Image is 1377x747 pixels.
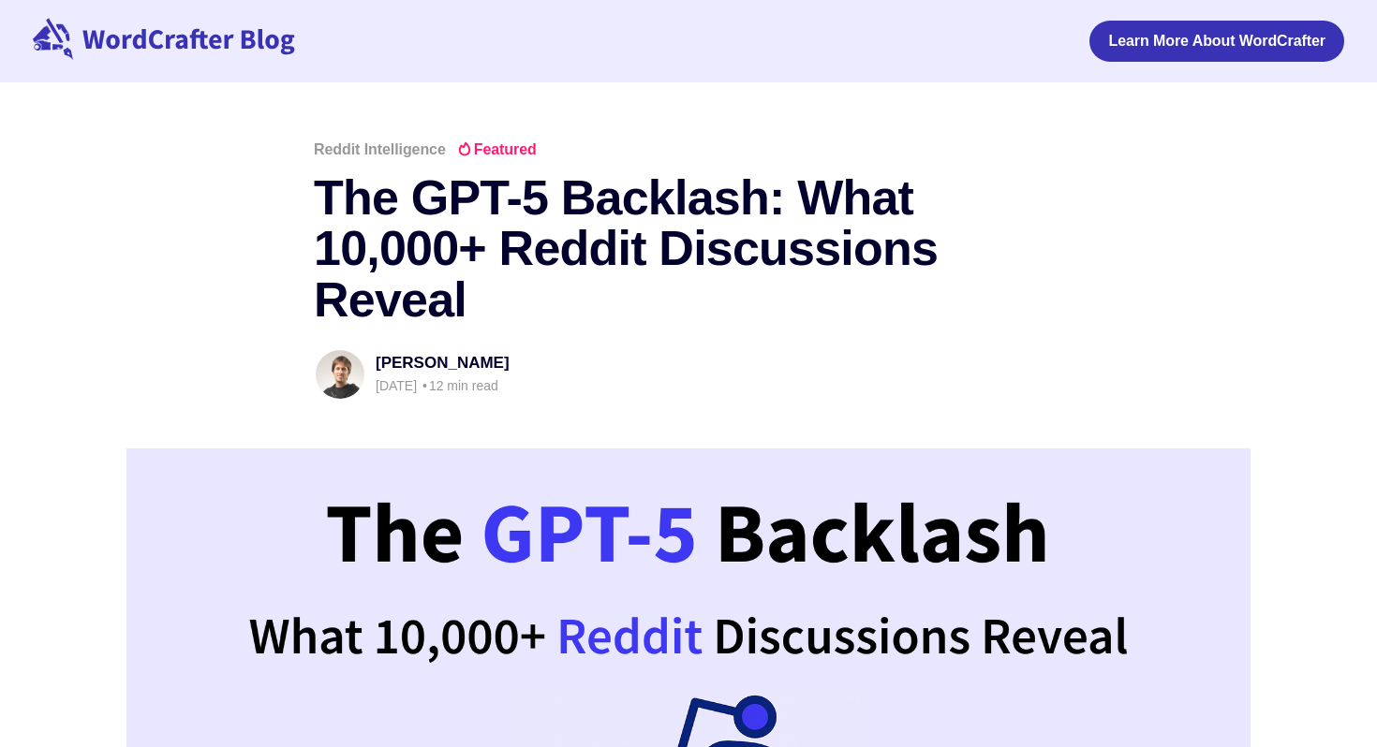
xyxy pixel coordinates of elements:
a: Reddit Intelligence [314,141,446,157]
a: Learn More About WordCrafter [1089,21,1344,62]
a: Read more of Federico Pascual [314,348,366,401]
span: • [422,378,427,394]
span: 12 min read [421,378,498,393]
span: Featured [457,142,537,157]
h1: The GPT-5 Backlash: What 10,000+ Reddit Discussions Reveal [314,172,1063,326]
a: [PERSON_NAME] [376,354,510,372]
time: [DATE] [376,378,417,393]
img: Federico Pascual [316,350,364,399]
